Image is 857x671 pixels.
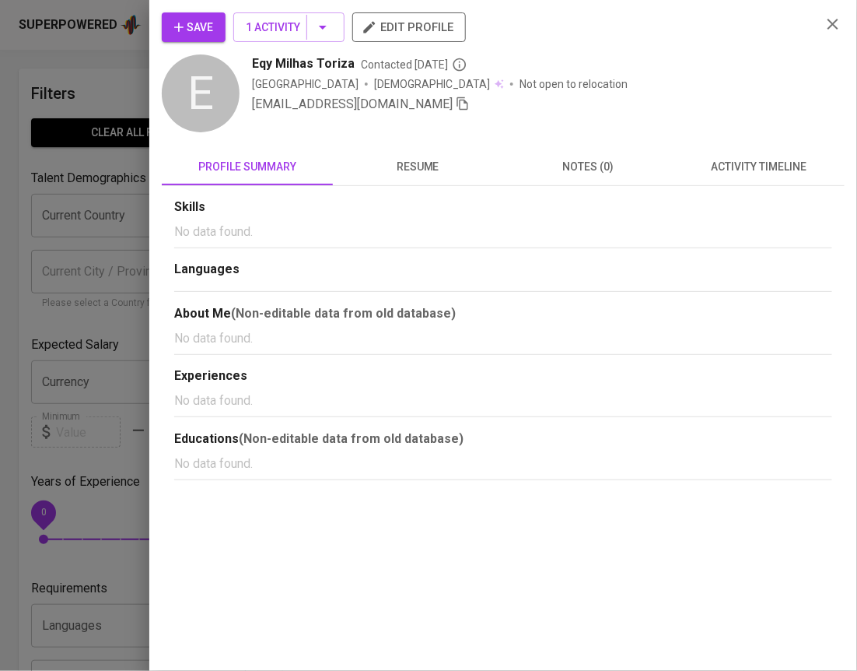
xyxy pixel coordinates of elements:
[233,12,345,42] button: 1 Activity
[174,329,832,348] p: No data found.
[174,261,832,279] div: Languages
[174,430,832,448] div: Educations
[252,54,355,73] span: Eqy Milhas Toriza
[252,76,359,92] div: [GEOGRAPHIC_DATA]
[512,157,665,177] span: notes (0)
[374,76,492,92] span: [DEMOGRAPHIC_DATA]
[174,18,213,37] span: Save
[365,17,453,37] span: edit profile
[162,54,240,132] div: E
[171,157,324,177] span: profile summary
[239,431,463,446] b: (Non-editable data from old database)
[452,57,467,72] svg: By Batam recruiter
[162,12,226,42] button: Save
[231,306,456,321] b: (Non-editable data from old database)
[174,198,832,216] div: Skills
[174,367,832,385] div: Experiences
[342,157,495,177] span: resume
[352,20,466,33] a: edit profile
[519,76,628,92] p: Not open to relocation
[174,304,832,323] div: About Me
[252,97,453,111] span: [EMAIL_ADDRESS][DOMAIN_NAME]
[246,18,332,37] span: 1 Activity
[174,455,832,473] p: No data found.
[174,392,832,410] p: No data found.
[352,12,466,42] button: edit profile
[684,157,836,177] span: activity timeline
[361,57,467,72] span: Contacted [DATE]
[174,223,832,241] p: No data found.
